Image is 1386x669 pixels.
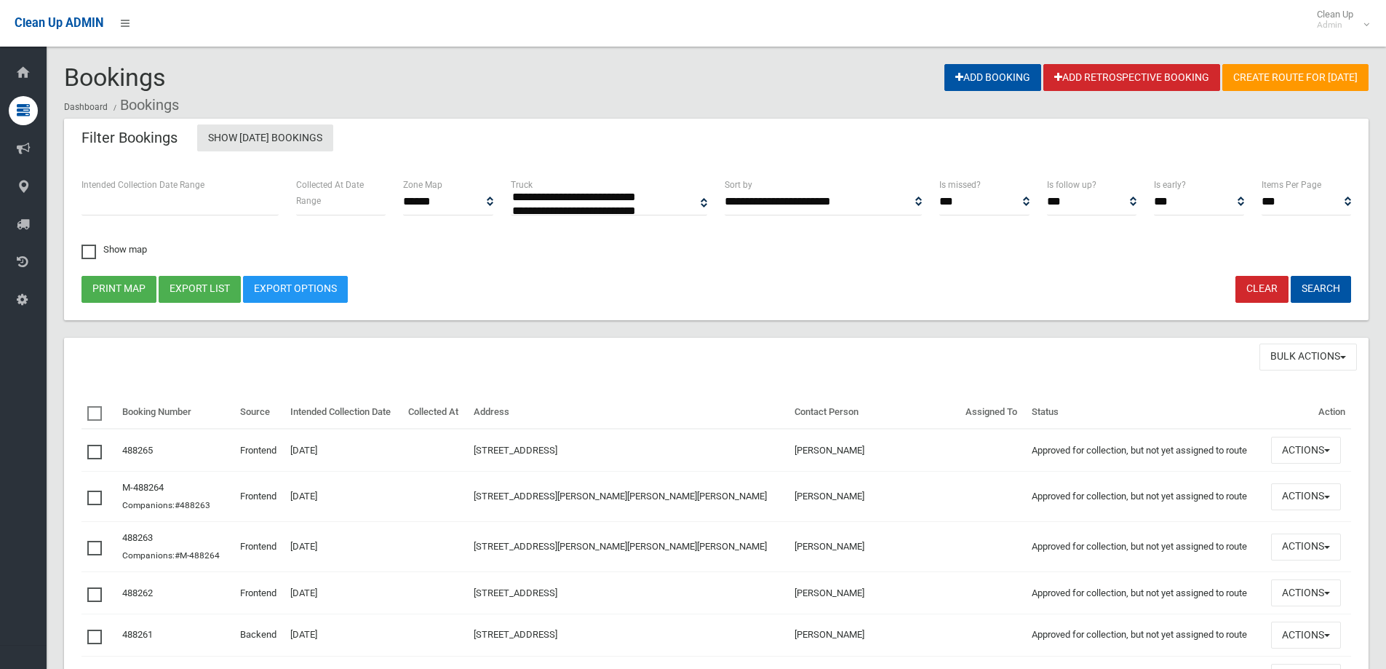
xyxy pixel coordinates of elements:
td: Approved for collection, but not yet assigned to route [1026,522,1265,572]
td: [PERSON_NAME] [789,429,960,471]
th: Contact Person [789,396,960,429]
a: Dashboard [64,102,108,112]
td: [DATE] [284,429,402,471]
td: [PERSON_NAME] [789,472,960,522]
a: [STREET_ADDRESS][PERSON_NAME][PERSON_NAME][PERSON_NAME] [474,491,767,502]
small: Companions: [122,500,212,510]
th: Address [468,396,789,429]
button: Print map [81,276,156,303]
span: Bookings [64,63,166,92]
td: [DATE] [284,614,402,657]
th: Collected At [402,396,468,429]
small: Admin [1317,20,1353,31]
td: Approved for collection, but not yet assigned to route [1026,429,1265,471]
button: Actions [1271,579,1341,606]
td: Frontend [234,522,285,572]
th: Booking Number [116,396,234,429]
th: Assigned To [960,396,1027,429]
td: [DATE] [284,572,402,614]
a: [STREET_ADDRESS] [474,629,557,640]
button: Search [1291,276,1351,303]
label: Truck [511,177,533,193]
button: Export list [159,276,241,303]
td: Frontend [234,472,285,522]
a: M-488264 [122,482,164,493]
a: #488263 [175,500,210,510]
a: [STREET_ADDRESS][PERSON_NAME][PERSON_NAME][PERSON_NAME] [474,541,767,552]
a: 488262 [122,587,153,598]
header: Filter Bookings [64,124,195,152]
a: 488261 [122,629,153,640]
td: [DATE] [284,472,402,522]
small: Companions: [122,550,222,561]
span: Clean Up [1310,9,1368,31]
button: Bulk Actions [1259,344,1357,371]
a: Export Options [243,276,348,303]
th: Source [234,396,285,429]
a: Clear [1235,276,1289,303]
td: Backend [234,614,285,657]
a: Show [DATE] Bookings [197,124,333,151]
button: Actions [1271,534,1341,561]
td: [PERSON_NAME] [789,522,960,572]
a: [STREET_ADDRESS] [474,445,557,456]
a: 488263 [122,532,153,543]
td: Approved for collection, but not yet assigned to route [1026,472,1265,522]
td: [PERSON_NAME] [789,572,960,614]
td: [DATE] [284,522,402,572]
th: Status [1026,396,1265,429]
button: Actions [1271,622,1341,649]
a: 488265 [122,445,153,456]
a: Add Booking [944,64,1041,91]
span: Show map [81,245,147,254]
td: Approved for collection, but not yet assigned to route [1026,614,1265,657]
th: Action [1265,396,1351,429]
a: #M-488264 [175,550,220,561]
a: [STREET_ADDRESS] [474,587,557,598]
td: [PERSON_NAME] [789,614,960,657]
a: Create route for [DATE] [1222,64,1369,91]
td: Frontend [234,429,285,471]
td: Frontend [234,572,285,614]
button: Actions [1271,437,1341,464]
span: Clean Up ADMIN [15,16,103,30]
th: Intended Collection Date [284,396,402,429]
button: Actions [1271,483,1341,510]
li: Bookings [110,92,179,119]
a: Add Retrospective Booking [1043,64,1220,91]
td: Approved for collection, but not yet assigned to route [1026,572,1265,614]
